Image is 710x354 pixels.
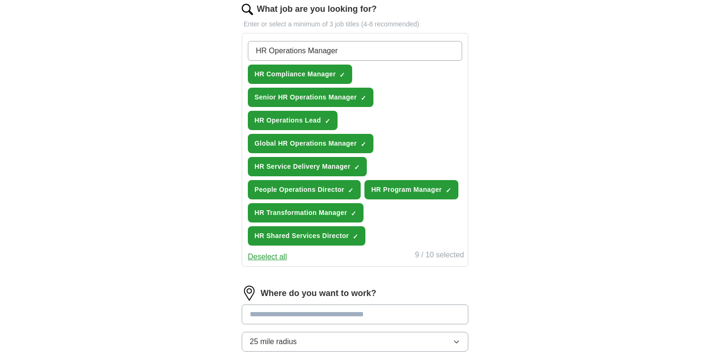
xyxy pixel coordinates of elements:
[242,286,257,301] img: location.png
[248,65,352,84] button: HR Compliance Manager✓
[242,19,468,29] p: Enter or select a minimum of 3 job titles (4-8 recommended)
[325,117,330,125] span: ✓
[354,164,360,171] span: ✓
[254,208,347,218] span: HR Transformation Manager
[250,336,297,347] span: 25 mile radius
[248,134,373,153] button: Global HR Operations Manager✓
[364,180,458,199] button: HR Program Manager✓
[254,139,357,148] span: Global HR Operations Manager
[254,115,321,125] span: HR Operations Lead
[254,162,350,172] span: HR Service Delivery Manager
[257,3,377,16] label: What job are you looking for?
[353,233,358,240] span: ✓
[248,203,363,222] button: HR Transformation Manager✓
[254,185,344,195] span: People Operations Director
[248,226,365,246] button: HR Shared Services Director✓
[415,249,464,263] div: 9 / 10 selected
[339,71,345,79] span: ✓
[261,287,376,300] label: Where do you want to work?
[361,94,366,102] span: ✓
[248,180,361,199] button: People Operations Director✓
[361,140,366,148] span: ✓
[248,41,462,61] input: Type a job title and press enter
[371,185,441,195] span: HR Program Manager
[248,111,338,130] button: HR Operations Lead✓
[248,157,367,176] button: HR Service Delivery Manager✓
[248,88,373,107] button: Senior HR Operations Manager✓
[254,92,357,102] span: Senior HR Operations Manager
[254,69,336,79] span: HR Compliance Manager
[254,231,349,241] span: HR Shared Services Director
[242,332,468,352] button: 25 mile radius
[446,187,451,194] span: ✓
[248,251,287,263] button: Deselect all
[242,4,253,15] img: search.png
[351,210,356,217] span: ✓
[348,187,354,194] span: ✓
